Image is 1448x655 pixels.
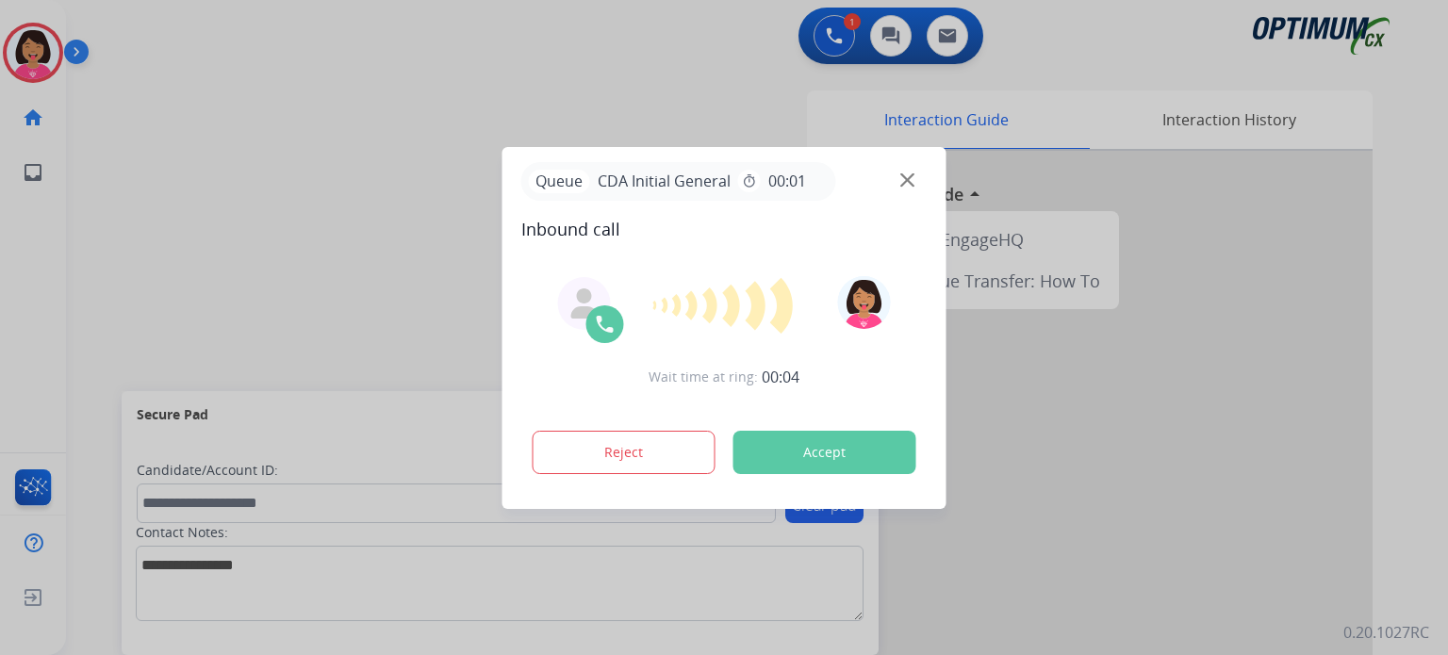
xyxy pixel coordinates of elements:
img: call-icon [594,313,617,336]
img: agent-avatar [569,288,600,319]
span: 00:01 [768,170,806,192]
span: Inbound call [521,216,928,242]
img: avatar [837,276,890,329]
p: Queue [529,170,590,193]
span: CDA Initial General [590,170,738,192]
p: 0.20.1027RC [1343,621,1429,644]
img: close-button [900,172,914,187]
button: Accept [733,431,916,474]
button: Reject [533,431,716,474]
span: Wait time at ring: [649,368,758,386]
span: 00:04 [762,366,799,388]
mat-icon: timer [742,173,757,188]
